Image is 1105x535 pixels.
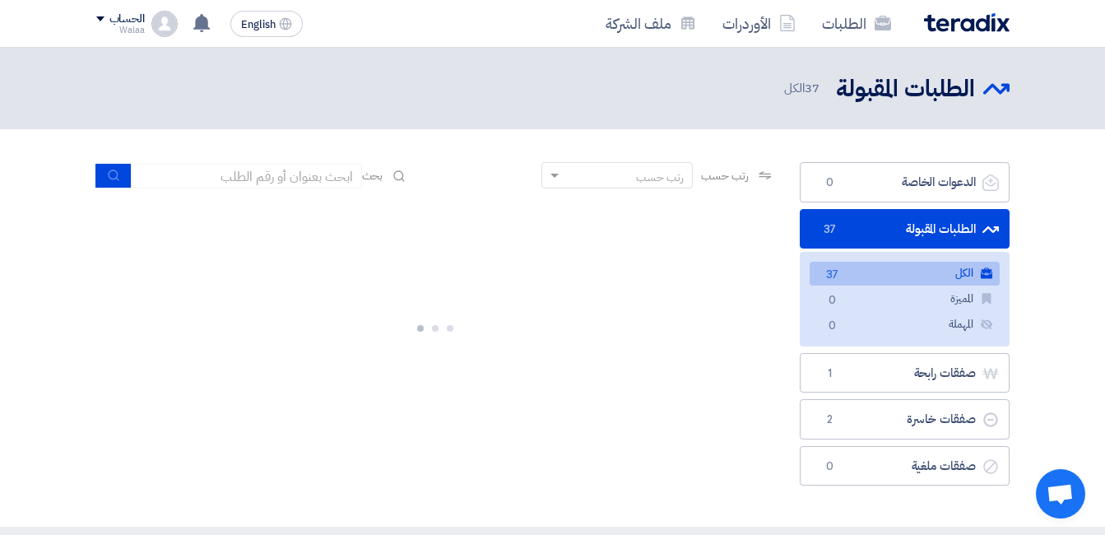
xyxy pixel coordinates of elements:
[823,292,843,309] span: 0
[701,167,748,184] span: رتب حسب
[362,167,383,184] span: بحث
[823,318,843,335] span: 0
[241,19,276,30] span: English
[1036,469,1085,519] div: Open chat
[810,287,1000,311] a: المميزة
[820,412,840,428] span: 2
[820,221,840,238] span: 37
[805,79,819,97] span: 37
[800,209,1010,249] a: الطلبات المقبولة37
[230,11,303,37] button: English
[836,73,975,105] h2: الطلبات المقبولة
[109,12,145,26] div: الحساب
[809,4,904,43] a: الطلبات
[800,446,1010,486] a: صفقات ملغية0
[800,162,1010,202] a: الدعوات الخاصة0
[96,26,145,35] div: Walaa
[800,399,1010,440] a: صفقات خاسرة2
[823,267,843,284] span: 37
[784,79,822,98] span: الكل
[151,11,178,37] img: profile_test.png
[820,458,840,475] span: 0
[132,164,362,188] input: ابحث بعنوان أو رقم الطلب
[592,4,709,43] a: ملف الشركة
[820,174,840,191] span: 0
[709,4,809,43] a: الأوردرات
[810,313,1000,337] a: المهملة
[810,262,1000,286] a: الكل
[800,353,1010,393] a: صفقات رابحة1
[820,365,840,382] span: 1
[924,13,1010,32] img: Teradix logo
[636,169,684,186] div: رتب حسب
